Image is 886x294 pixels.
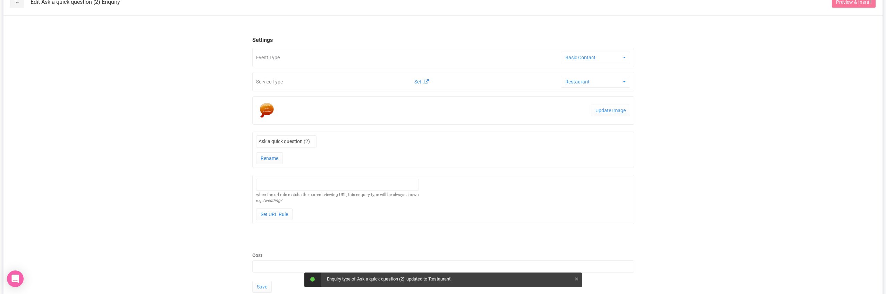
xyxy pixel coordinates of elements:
[252,281,272,293] input: Save
[252,48,634,67] div: Event Type
[572,273,582,285] button: ×
[252,252,634,259] label: Cost
[256,198,419,204] div: e.g.
[256,152,283,164] input: Rename
[561,76,630,88] button: Restaurant
[256,192,419,204] small: when the url rule matchs the current viewing URL, this enquiry type will be always shown
[414,78,429,85] a: Set..
[561,52,630,63] button: Basic Contact
[263,198,282,203] em: /wedding/
[252,36,634,44] legend: Settings
[252,72,634,91] div: Service Type
[565,54,621,61] span: Basic Contact
[591,105,630,116] a: Update Image
[327,276,572,283] div: Enquiry type of 'Ask a quick question (2)' updated to 'Restaurant'
[565,78,621,85] span: Restaurant
[7,270,24,287] div: Open Intercom Messenger
[256,208,293,220] input: Set URL Rule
